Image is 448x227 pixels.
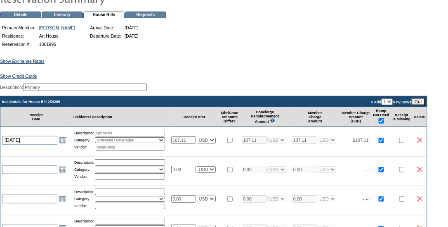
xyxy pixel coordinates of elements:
[417,167,422,172] img: icon_delete2.gif
[38,41,77,48] td: 1801995
[1,32,37,40] td: Residence:
[353,138,369,143] span: $107.11
[270,118,275,123] img: questionMark_lightBlue.gif
[72,107,170,127] td: Incidental Description
[74,130,94,136] td: Description:
[74,196,94,202] td: Category:
[123,24,140,31] td: [DATE]
[74,159,94,166] td: Description:
[74,167,94,172] td: Category:
[58,165,67,174] a: Open the calendar popup.
[372,107,391,127] td: Ramp Not Used
[290,107,340,127] td: Member Charge Amount
[74,189,94,195] td: Description:
[0,107,72,127] td: Receipt Date
[391,107,413,127] td: Receipt Is Missing
[58,136,67,145] a: Open the calendar popup.
[1,41,37,48] td: Reservation #:
[39,25,75,30] a: [PERSON_NAME]
[170,107,220,127] td: Receipt Amt
[219,107,240,127] td: Mbr/Conc Amounts Differ?
[340,107,372,127] td: Member Charge Amount (USD)
[240,107,290,127] td: Concierge Reimbursement Amount
[363,196,369,201] span: -.--
[38,32,77,40] td: Art House
[0,96,240,107] td: Incidentals for House Bill 259209
[89,24,123,31] td: Arrival Date:
[413,107,427,127] td: Delete
[412,98,425,105] input: Go!
[89,32,123,40] td: Departure Date:
[363,167,369,172] span: -.--
[42,12,83,18] td: Itinerary
[74,203,94,209] td: Vendor:
[1,24,37,31] td: Primary Member:
[83,12,125,18] td: House Bills
[74,137,94,143] td: Category:
[417,196,422,202] img: icon_delete2.gif
[74,173,94,180] td: Vendor:
[125,12,166,18] td: Requests
[240,96,427,107] td: » Add New Rows
[74,218,94,225] td: Description:
[123,32,140,40] td: [DATE]
[74,144,94,151] td: Vendor:
[58,194,67,203] a: Open the calendar popup.
[417,137,422,143] img: icon_delete2.gif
